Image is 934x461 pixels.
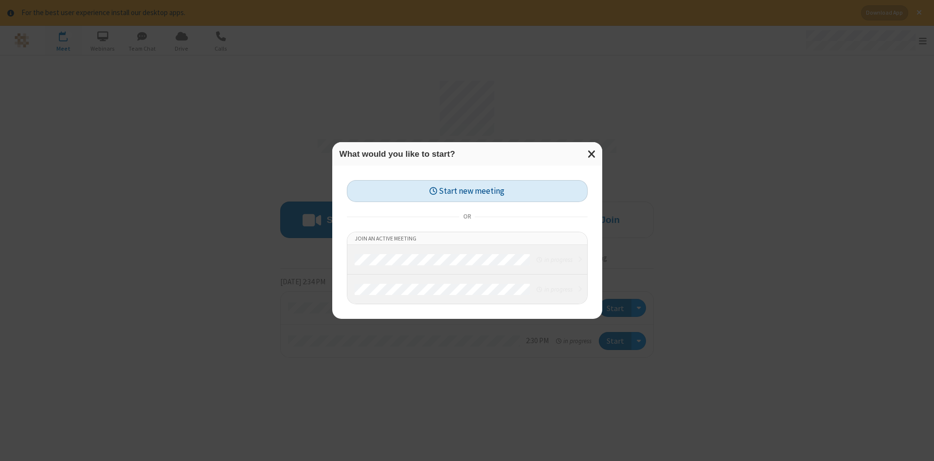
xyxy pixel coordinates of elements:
h3: What would you like to start? [340,149,595,159]
em: in progress [537,285,572,294]
button: Start new meeting [347,180,588,202]
em: in progress [537,255,572,264]
span: or [459,210,475,224]
button: Close modal [582,142,602,166]
li: Join an active meeting [347,232,587,245]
